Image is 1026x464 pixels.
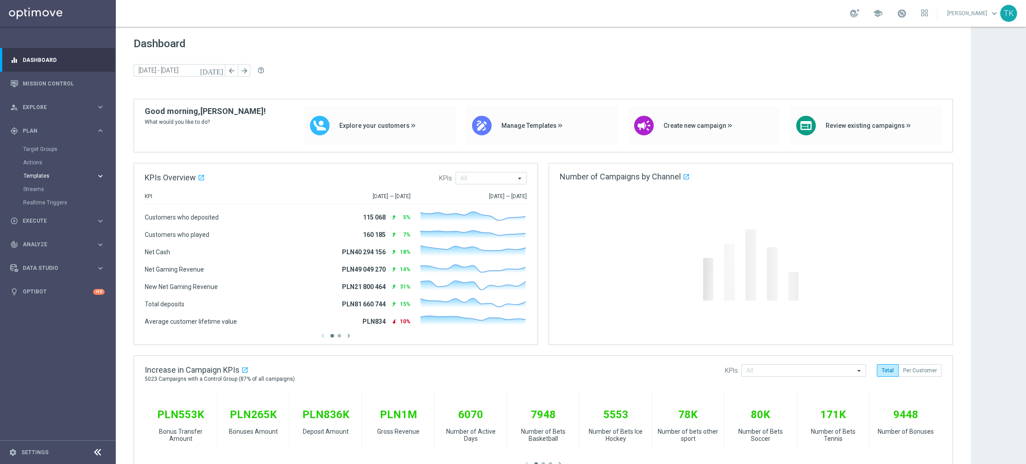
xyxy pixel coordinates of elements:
div: +10 [93,289,105,295]
i: lightbulb [10,288,18,296]
a: Optibot [23,280,93,304]
div: Data Studio [10,264,96,272]
i: track_changes [10,240,18,248]
a: Target Groups [23,146,93,153]
span: keyboard_arrow_down [989,8,999,18]
div: Optibot [10,280,105,304]
i: equalizer [10,56,18,64]
button: Mission Control [10,80,105,87]
i: play_circle_outline [10,217,18,225]
span: Plan [23,128,96,134]
button: Templates keyboard_arrow_right [23,172,105,179]
div: Explore [10,103,96,111]
span: Execute [23,218,96,224]
div: Execute [10,217,96,225]
button: play_circle_outline Execute keyboard_arrow_right [10,217,105,224]
div: TK [1000,5,1017,22]
button: person_search Explore keyboard_arrow_right [10,104,105,111]
i: keyboard_arrow_right [96,240,105,249]
div: Templates [24,173,96,179]
span: Data Studio [23,265,96,271]
div: Analyze [10,240,96,248]
span: Analyze [23,242,96,247]
a: Actions [23,159,93,166]
button: lightbulb Optibot +10 [10,288,105,295]
a: Dashboard [23,48,105,72]
div: Templates [23,169,115,183]
a: Mission Control [23,72,105,95]
div: Streams [23,183,115,196]
button: track_changes Analyze keyboard_arrow_right [10,241,105,248]
span: Explore [23,105,96,110]
i: keyboard_arrow_right [96,264,105,273]
i: keyboard_arrow_right [96,172,105,180]
i: settings [9,448,17,456]
span: school [873,8,883,18]
div: Dashboard [10,48,105,72]
div: Plan [10,127,96,135]
a: [PERSON_NAME]keyboard_arrow_down [946,7,1000,20]
button: equalizer Dashboard [10,57,105,64]
div: Actions [23,156,115,169]
i: keyboard_arrow_right [96,103,105,111]
a: Streams [23,186,93,193]
i: gps_fixed [10,127,18,135]
div: Mission Control [10,72,105,95]
div: Target Groups [23,142,115,156]
span: Templates [24,173,87,179]
i: person_search [10,103,18,111]
i: keyboard_arrow_right [96,126,105,135]
a: Settings [21,450,49,455]
a: Realtime Triggers [23,199,93,206]
div: Realtime Triggers [23,196,115,209]
button: Data Studio keyboard_arrow_right [10,265,105,272]
button: gps_fixed Plan keyboard_arrow_right [10,127,105,134]
i: keyboard_arrow_right [96,217,105,225]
